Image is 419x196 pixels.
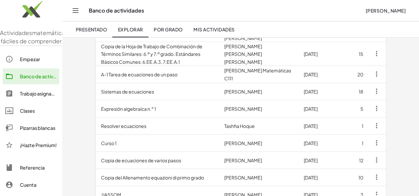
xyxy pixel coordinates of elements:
font: [DATE] [304,175,318,180]
a: Clases [3,103,59,119]
font: [PERSON_NAME] [224,89,262,95]
font: matemáticas fáciles de comprender [1,29,68,45]
font: [PERSON_NAME] [366,8,406,14]
font: [DATE] [304,140,318,146]
font: 1 [362,123,363,129]
font: 15 [359,51,363,57]
font: 5 [360,106,363,112]
font: Cuenta [20,182,36,188]
button: Cambiar navegación [70,5,81,16]
font: Expresión algebraica n.° 1 [101,106,156,112]
font: [DATE] [304,106,318,112]
a: Pizarras blancas [3,120,59,136]
font: [PERSON_NAME] [PERSON_NAME] [PERSON_NAME] [224,20,262,41]
font: [PERSON_NAME] [224,175,262,180]
font: Presentado [76,26,107,32]
button: [PERSON_NAME] [360,5,411,17]
font: [DATE] [304,51,318,57]
font: Mis actividades [193,26,235,32]
font: 12 [359,157,363,163]
font: Por grado [154,26,183,32]
font: 18 [359,89,363,95]
font: Explorar [118,26,143,32]
font: Copia de ecuaciones de varios pasos [101,157,181,163]
font: [PERSON_NAME] Matemáticas C111 [224,67,291,81]
font: Trabajo asignado [20,91,58,97]
a: Trabajo asignado [3,86,59,101]
font: Sistemas de ecuaciones [101,89,154,95]
a: Cuenta [3,177,59,193]
font: [DATE] [304,89,318,95]
font: 20 [357,71,363,77]
font: [PERSON_NAME] [224,140,262,146]
font: 1 [362,140,363,146]
font: Copia del Allenamento equazioni di primo grado [101,175,204,180]
font: Clases [20,108,35,114]
font: [DATE] [304,71,318,77]
font: Pizarras blancas [20,125,55,131]
a: Banco de actividades [3,68,59,84]
a: Empezar [3,51,59,67]
font: Banco de actividades [20,73,69,79]
font: Copia de la Hoja de Trabajo de Combinación de Términos Similares: 6.º y 7.º grado. Estándares Bás... [101,43,202,64]
font: Curso 1 [101,140,117,146]
font: Tashfia Hoque [224,123,255,129]
font: [PERSON_NAME] [PERSON_NAME] [PERSON_NAME] [224,43,262,64]
font: [PERSON_NAME] [224,106,262,112]
font: Empezar [20,56,40,62]
font: 10 [358,175,363,180]
font: ¡Hazte Premium! [20,142,57,148]
a: Referencia [3,160,59,176]
font: [PERSON_NAME] [224,157,262,163]
font: A-1 Tarea de ecuaciones de un paso [101,71,178,77]
font: Resolver ecuaciones [101,123,146,129]
font: [DATE] [304,123,318,129]
font: [DATE] [304,157,318,163]
font: Referencia [20,165,45,171]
